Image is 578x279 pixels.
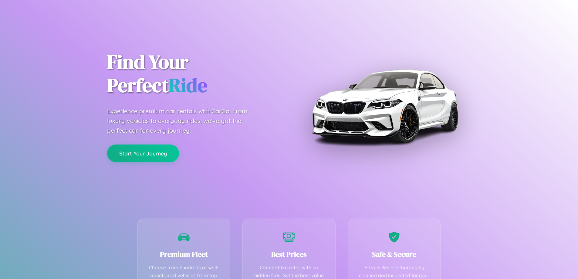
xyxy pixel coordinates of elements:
[147,249,221,259] h3: Premium Fleet
[252,249,326,259] h3: Best Prices
[107,145,179,162] button: Start Your Journey
[309,30,461,182] img: Premium BMW car rental vehicle
[107,106,259,135] p: Experience premium car rentals with CarGo. From luxury vehicles to everyday rides, we've got the ...
[169,72,207,98] span: Ride
[107,50,280,97] h1: Find Your Perfect
[357,249,431,259] h3: Safe & Secure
